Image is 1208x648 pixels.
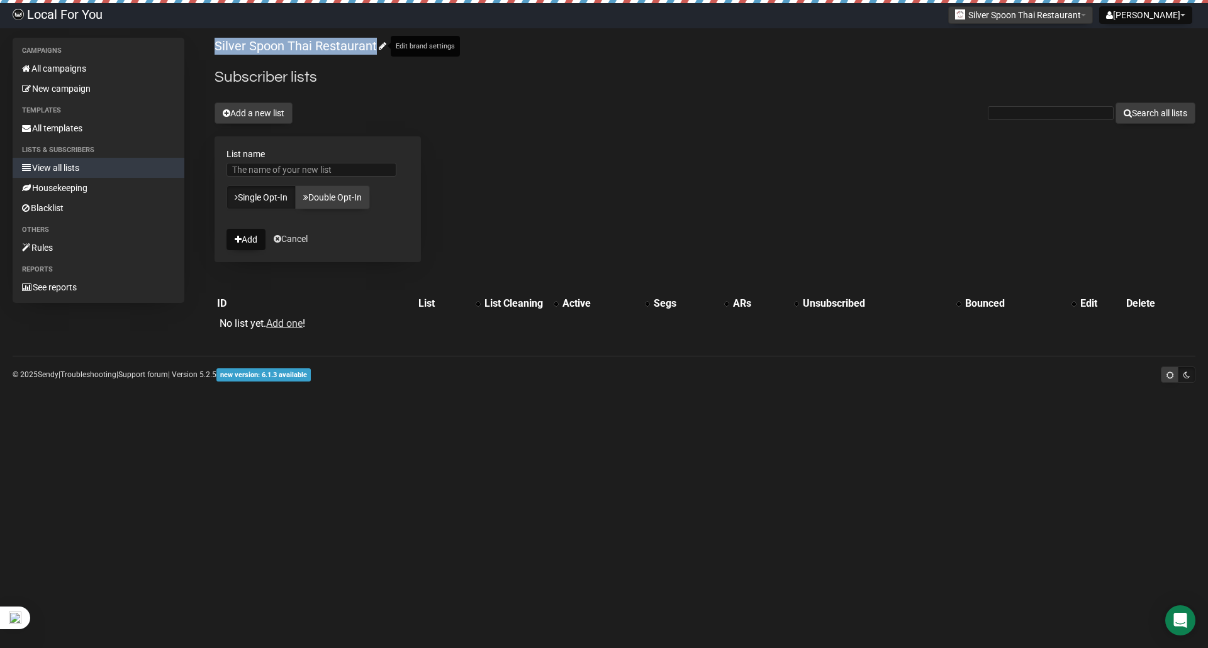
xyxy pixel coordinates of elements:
[217,297,413,310] div: ID
[118,370,168,379] a: Support forum
[38,370,59,379] a: Sendy
[651,295,730,312] th: Segs: No sort applied, activate to apply an ascending sort
[13,118,184,138] a: All templates
[654,297,718,310] div: Segs
[1126,297,1193,310] div: Delete
[226,163,396,177] input: The name of your new list
[1165,605,1195,635] div: Open Intercom Messenger
[733,297,788,310] div: ARs
[416,295,482,312] th: List: No sort applied, activate to apply an ascending sort
[1116,102,1195,124] button: Search all lists
[60,370,116,379] a: Troubleshooting
[13,277,184,297] a: See reports
[13,158,184,178] a: View all lists
[484,297,547,310] div: List Cleaning
[13,238,184,258] a: Rules
[1099,6,1192,24] button: [PERSON_NAME]
[13,9,24,20] img: d61d2441668da63f2d83084b75c85b29
[948,6,1093,24] button: Silver Spoon Thai Restaurant
[391,36,460,57] div: Edit brand settings
[216,368,311,382] span: new version: 6.1.3 available
[560,295,651,312] th: Active: No sort applied, activate to apply an ascending sort
[482,295,560,312] th: List Cleaning: No sort applied, activate to apply an ascending sort
[226,185,296,209] a: Single Opt-In
[215,66,1195,89] h2: Subscriber lists
[13,58,184,79] a: All campaigns
[215,312,415,335] td: No list yet. !
[274,234,308,244] a: Cancel
[13,368,311,382] p: © 2025 | | | Version 5.2.5
[418,297,469,310] div: List
[13,178,184,198] a: Housekeeping
[803,297,950,310] div: Unsubscribed
[215,38,384,53] a: Silver Spoon Thai Restaurant
[13,262,184,277] li: Reports
[215,295,415,312] th: ID: No sort applied, sorting is disabled
[965,297,1065,310] div: Bounced
[730,295,800,312] th: ARs: No sort applied, activate to apply an ascending sort
[226,148,409,160] label: List name
[295,185,370,209] a: Double Opt-In
[13,79,184,99] a: New campaign
[13,143,184,158] li: Lists & subscribers
[13,198,184,218] a: Blacklist
[13,222,184,238] li: Others
[215,102,293,124] button: Add a new list
[226,229,266,250] button: Add
[562,297,639,310] div: Active
[13,103,184,118] li: Templates
[1080,297,1122,310] div: Edit
[963,295,1078,312] th: Bounced: No sort applied, activate to apply an ascending sort
[800,295,963,312] th: Unsubscribed: No sort applied, activate to apply an ascending sort
[266,317,303,329] a: Add one
[216,370,311,379] a: new version: 6.1.3 available
[1078,295,1124,312] th: Edit: No sort applied, sorting is disabled
[1124,295,1195,312] th: Delete: No sort applied, sorting is disabled
[13,43,184,58] li: Campaigns
[955,9,965,19] img: 964.jpg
